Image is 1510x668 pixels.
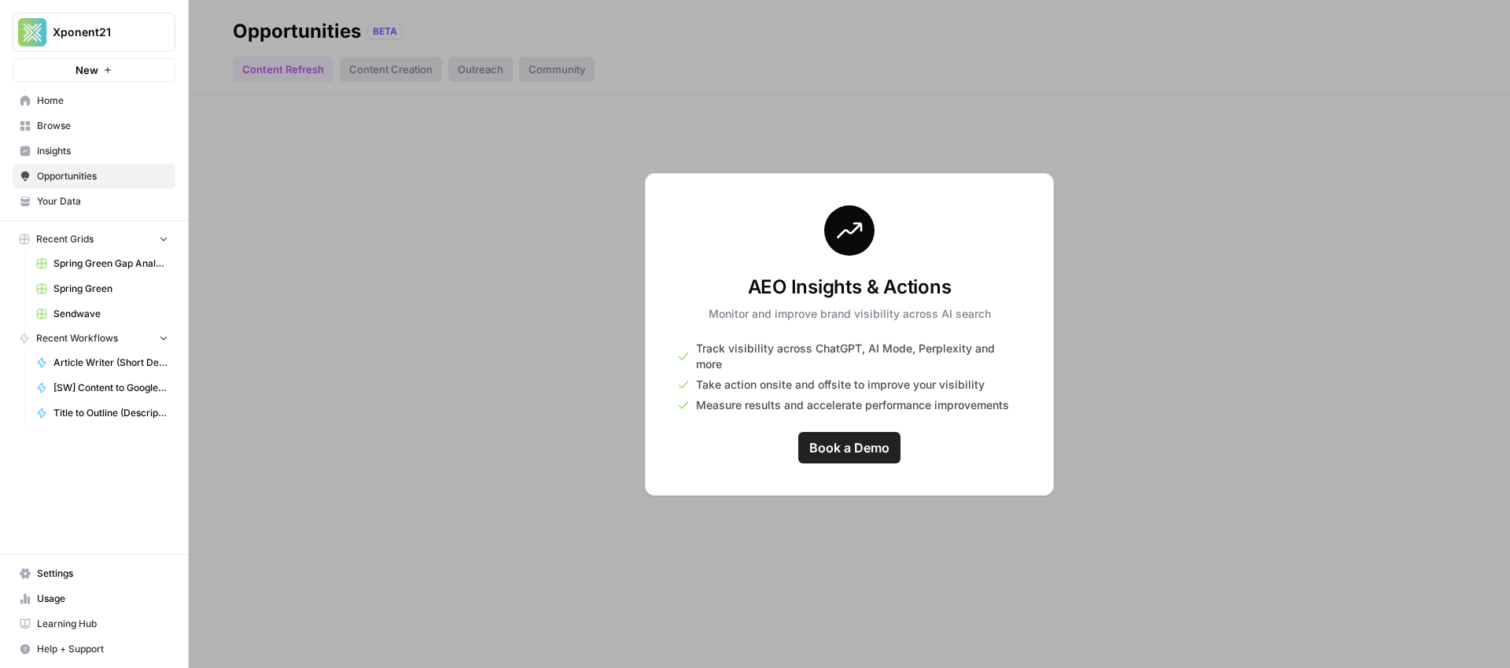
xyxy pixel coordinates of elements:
button: Workspace: Xponent21 [13,13,175,52]
a: Spring Green Gap Analysis Old [29,251,175,276]
span: Home [37,94,168,108]
span: Measure results and accelerate performance improvements [696,397,1009,413]
span: Xponent21 [53,24,148,40]
span: Recent Grids [36,232,94,246]
span: Article Writer (Short Description and Tie In Test) [53,356,168,370]
a: Spring Green [29,276,175,301]
button: Help + Support [13,637,175,662]
button: New [13,58,175,82]
a: Opportunities [13,164,175,189]
span: Usage [37,592,168,606]
a: Usage [13,586,175,611]
a: Home [13,88,175,113]
span: [SW] Content to Google Docs [53,381,168,395]
button: Recent Grids [13,227,175,251]
span: Sendwave [53,307,168,321]
span: Title to Outline (Description and Tie-in Test) [53,406,168,420]
a: Sendwave [29,301,175,327]
a: Settings [13,561,175,586]
p: Monitor and improve brand visibility across AI search [709,306,991,322]
span: Insights [37,144,168,158]
h3: AEO Insights & Actions [709,275,991,300]
a: Title to Outline (Description and Tie-in Test) [29,400,175,426]
span: Help + Support [37,642,168,656]
a: Browse [13,113,175,138]
a: [SW] Content to Google Docs [29,375,175,400]
span: Book a Demo [809,438,889,457]
button: Recent Workflows [13,327,175,350]
span: Spring Green [53,282,168,296]
span: Take action onsite and offsite to improve your visibility [696,377,985,393]
span: Learning Hub [37,617,168,631]
span: Browse [37,119,168,133]
span: Settings [37,567,168,581]
a: Insights [13,138,175,164]
a: Book a Demo [798,432,900,463]
span: New [75,62,98,78]
a: Your Data [13,189,175,214]
span: Your Data [37,194,168,209]
a: Article Writer (Short Description and Tie In Test) [29,350,175,375]
span: Opportunities [37,169,168,183]
a: Learning Hub [13,611,175,637]
img: Xponent21 Logo [18,18,46,46]
span: Track visibility across ChatGPT, AI Mode, Perplexity and more [696,341,1022,372]
span: Recent Workflows [36,331,118,345]
span: Spring Green Gap Analysis Old [53,256,168,271]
